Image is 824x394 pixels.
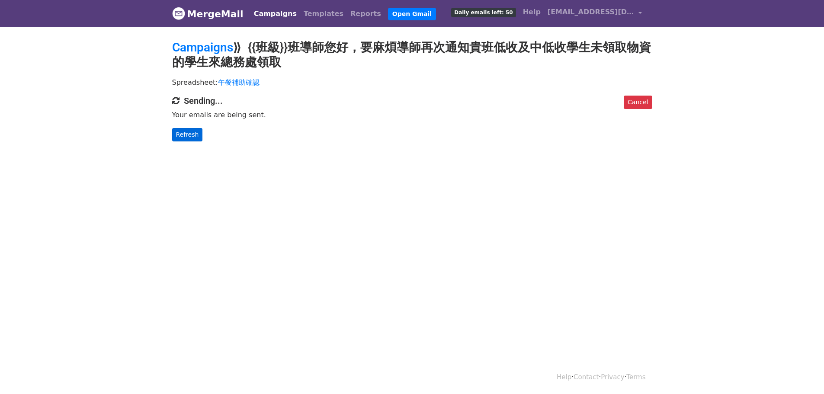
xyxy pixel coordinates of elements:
[557,373,571,381] a: Help
[448,3,519,21] a: Daily emails left: 50
[172,110,652,119] p: Your emails are being sent.
[300,5,347,22] a: Templates
[781,352,824,394] div: 聊天小工具
[624,96,652,109] a: Cancel
[250,5,300,22] a: Campaigns
[172,96,652,106] h4: Sending...
[172,78,652,87] p: Spreadsheet:
[388,8,436,20] a: Open Gmail
[548,7,634,17] span: [EMAIL_ADDRESS][DOMAIN_NAME]
[781,352,824,394] iframe: Chat Widget
[601,373,624,381] a: Privacy
[544,3,645,24] a: [EMAIL_ADDRESS][DOMAIN_NAME]
[451,8,516,17] span: Daily emails left: 50
[172,40,233,54] a: Campaigns
[574,373,599,381] a: Contact
[172,128,203,141] a: Refresh
[347,5,385,22] a: Reports
[626,373,645,381] a: Terms
[172,40,652,69] h2: ⟫ {{班級}}班導師您好，要麻煩導師再次通知貴班低收及中低收學生未領取物資的學生來總務處領取
[172,7,185,20] img: MergeMail logo
[172,5,244,23] a: MergeMail
[218,78,260,86] a: 午餐補助確認
[519,3,544,21] a: Help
